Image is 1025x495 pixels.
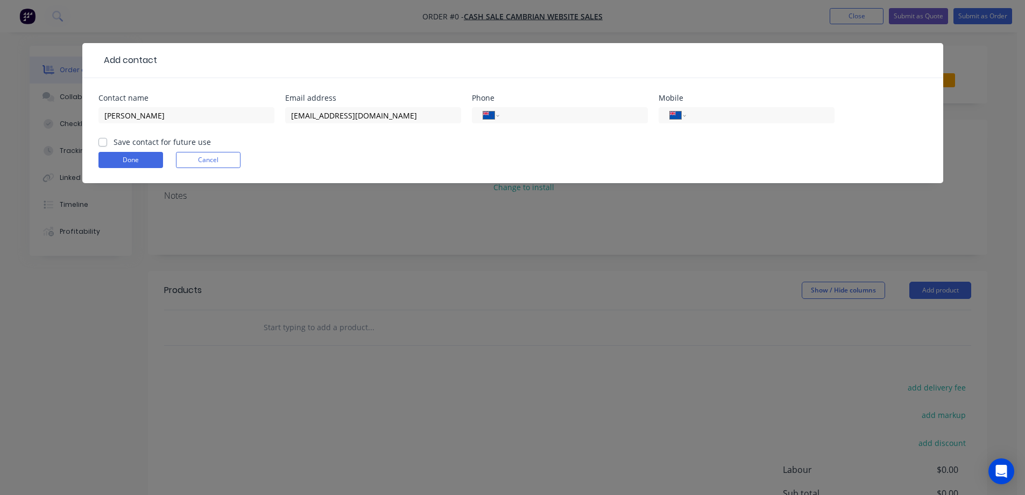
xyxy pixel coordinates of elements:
label: Save contact for future use [114,136,211,148]
button: Cancel [176,152,241,168]
div: Mobile [659,94,835,102]
div: Add contact [98,54,157,67]
div: Phone [472,94,648,102]
div: Contact name [98,94,274,102]
div: Open Intercom Messenger [988,458,1014,484]
button: Done [98,152,163,168]
div: Email address [285,94,461,102]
